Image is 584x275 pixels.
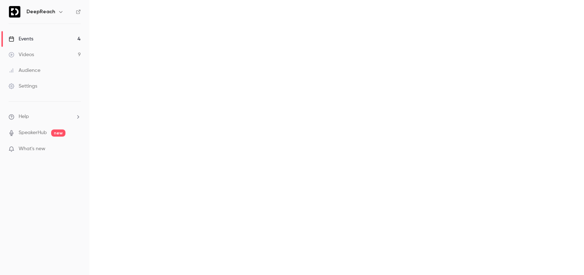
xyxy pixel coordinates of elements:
[9,35,33,43] div: Events
[9,83,37,90] div: Settings
[9,6,20,18] img: DeepReach
[51,129,65,137] span: new
[19,129,47,137] a: SpeakerHub
[19,145,45,153] span: What's new
[26,8,55,15] h6: DeepReach
[9,67,40,74] div: Audience
[19,113,29,121] span: Help
[9,51,34,58] div: Videos
[9,113,81,121] li: help-dropdown-opener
